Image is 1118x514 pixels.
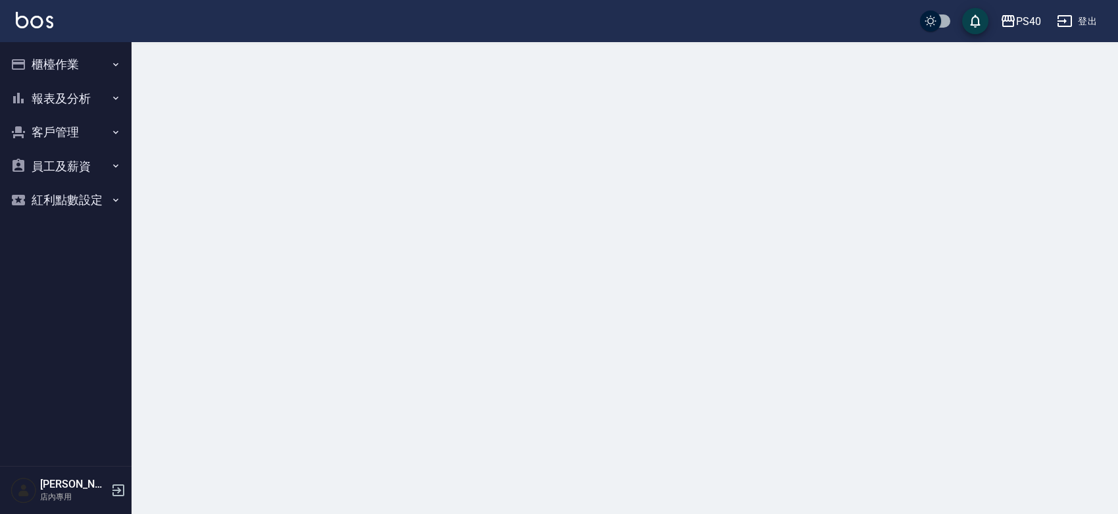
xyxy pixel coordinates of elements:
[995,8,1046,35] button: PS40
[5,115,126,149] button: 客戶管理
[5,183,126,217] button: 紅利點數設定
[1052,9,1102,34] button: 登出
[962,8,988,34] button: save
[11,477,37,503] img: Person
[5,149,126,184] button: 員工及薪資
[5,82,126,116] button: 報表及分析
[40,478,107,491] h5: [PERSON_NAME]
[40,491,107,503] p: 店內專用
[5,47,126,82] button: 櫃檯作業
[16,12,53,28] img: Logo
[1016,13,1041,30] div: PS40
